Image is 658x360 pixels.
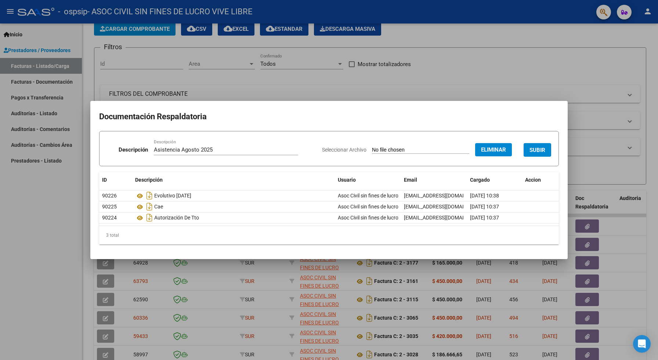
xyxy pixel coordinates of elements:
[335,172,401,188] datatable-header-cell: Usuario
[102,204,117,210] span: 90225
[135,201,332,212] div: Cae
[338,193,424,199] span: Asoc Civil sin fines de lucro Vive Libre -
[145,212,154,223] i: Descargar documento
[470,193,499,199] span: [DATE] 10:38
[470,177,490,183] span: Cargado
[145,190,154,201] i: Descargar documento
[338,177,356,183] span: Usuario
[99,110,559,124] h2: Documentación Respaldatoria
[99,172,132,188] datatable-header-cell: ID
[404,177,417,183] span: Email
[404,204,485,210] span: [EMAIL_ADDRESS][DOMAIN_NAME]
[404,215,485,221] span: [EMAIL_ADDRESS][DOMAIN_NAME]
[633,335,651,353] div: Open Intercom Messenger
[470,215,499,221] span: [DATE] 10:37
[338,215,424,221] span: Asoc Civil sin fines de lucro Vive Libre -
[119,146,148,154] p: Descripción
[102,215,117,221] span: 90224
[522,172,559,188] datatable-header-cell: Accion
[529,147,545,153] span: SUBIR
[401,172,467,188] datatable-header-cell: Email
[525,177,541,183] span: Accion
[99,226,559,244] div: 3 total
[135,177,163,183] span: Descripción
[135,212,332,223] div: Autorización De Tto
[132,172,335,188] datatable-header-cell: Descripción
[524,143,551,157] button: SUBIR
[470,204,499,210] span: [DATE] 10:37
[467,172,522,188] datatable-header-cell: Cargado
[404,193,485,199] span: [EMAIL_ADDRESS][DOMAIN_NAME]
[481,146,506,153] span: Eliminar
[475,143,512,156] button: Eliminar
[135,190,332,201] div: Evolutivo [DATE]
[102,177,107,183] span: ID
[102,193,117,199] span: 90226
[145,201,154,212] i: Descargar documento
[322,147,366,153] span: Seleccionar Archivo
[338,204,424,210] span: Asoc Civil sin fines de lucro Vive Libre -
